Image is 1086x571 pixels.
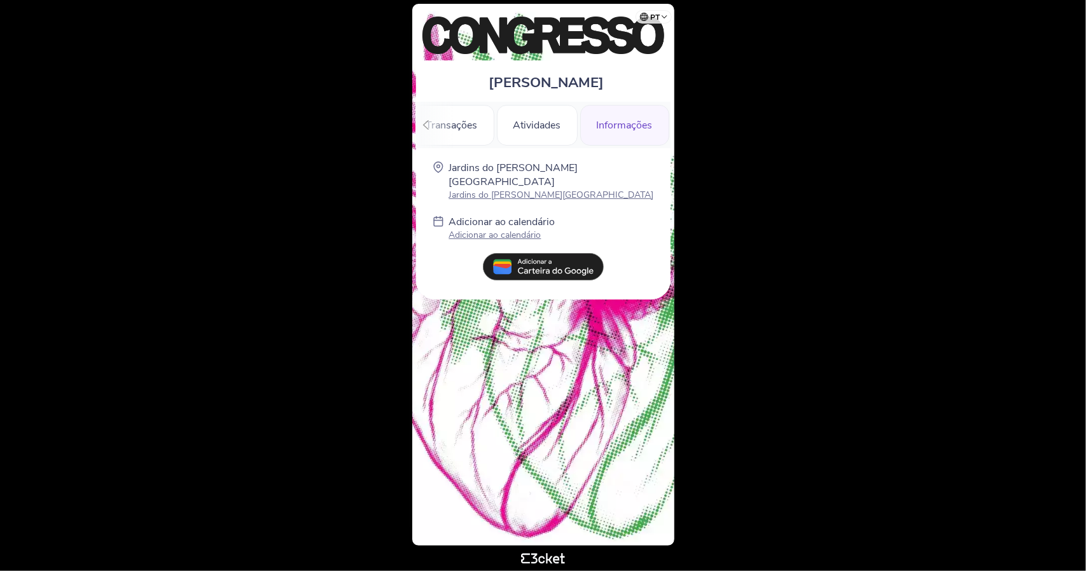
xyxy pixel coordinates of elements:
[580,117,669,131] a: Informações
[449,161,654,201] a: Jardins do [PERSON_NAME][GEOGRAPHIC_DATA] Jardins do [PERSON_NAME][GEOGRAPHIC_DATA]
[449,189,654,201] p: Jardins do [PERSON_NAME][GEOGRAPHIC_DATA]
[580,105,669,146] div: Informações
[483,253,604,281] img: pt_add_to_google_wallet.13e59062.svg
[422,17,664,54] img: Congresso de Cozinha
[449,229,555,241] p: Adicionar ao calendário
[449,161,654,189] p: Jardins do [PERSON_NAME][GEOGRAPHIC_DATA]
[497,117,578,131] a: Atividades
[449,215,555,244] a: Adicionar ao calendário Adicionar ao calendário
[489,73,604,92] span: [PERSON_NAME]
[449,215,555,229] p: Adicionar ao calendário
[497,105,578,146] div: Atividades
